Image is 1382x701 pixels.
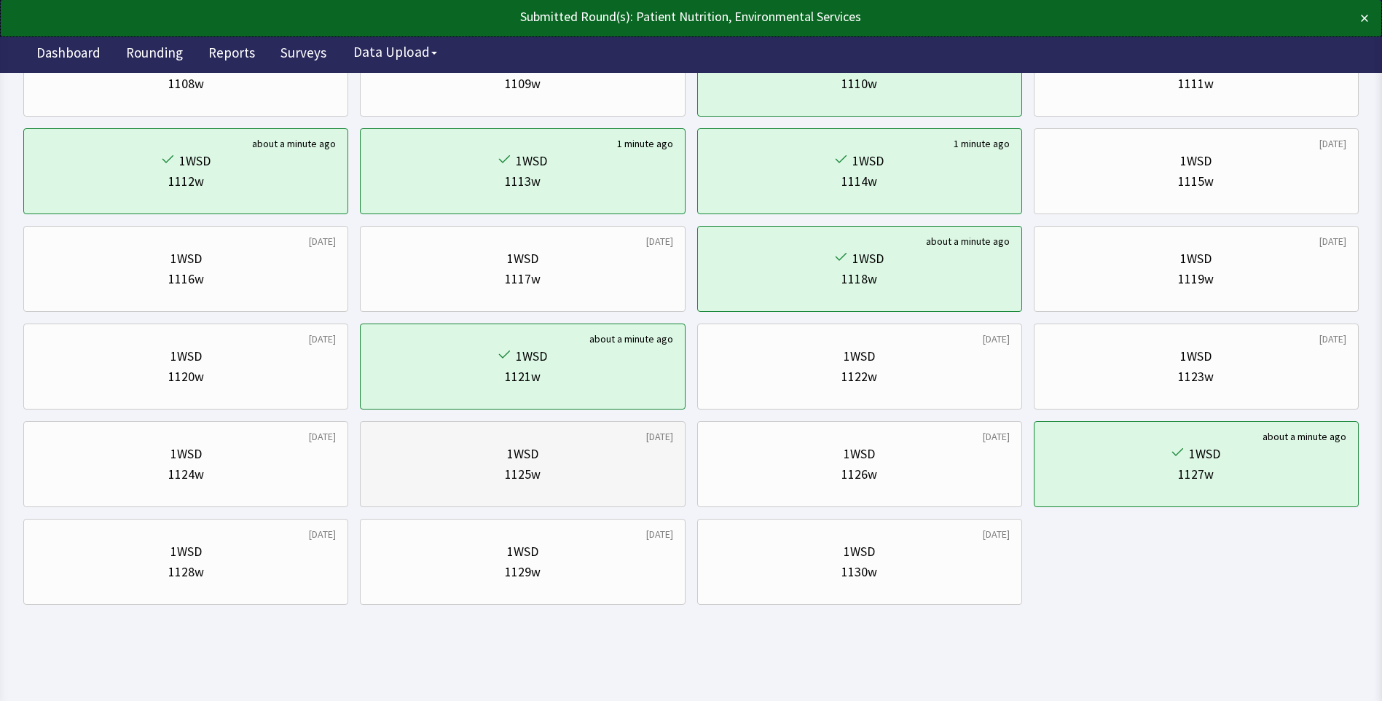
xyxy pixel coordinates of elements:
div: Submitted Round(s): Patient Nutrition, Environmental Services [13,7,1233,27]
div: 1WSD [170,444,202,464]
div: 1WSD [170,346,202,367]
div: 1WSD [1180,346,1212,367]
div: about a minute ago [926,234,1010,248]
div: 1121w [505,367,541,387]
div: 1WSD [1180,151,1212,171]
a: Surveys [270,36,337,73]
div: 1109w [505,74,541,94]
div: [DATE] [309,332,336,346]
div: 1WSD [1189,444,1220,464]
div: 1116w [168,269,204,289]
div: [DATE] [646,527,673,541]
div: 1118w [841,269,877,289]
div: 1WSD [507,248,538,269]
div: [DATE] [1319,234,1346,248]
div: 1WSD [516,346,547,367]
div: 1WSD [852,151,884,171]
div: 1126w [841,464,877,485]
div: [DATE] [983,332,1010,346]
div: 1WSD [1180,248,1212,269]
div: 1129w [505,562,541,582]
div: 1125w [505,464,541,485]
a: Dashboard [25,36,111,73]
div: 1111w [1178,74,1214,94]
div: 1112w [168,171,204,192]
div: 1WSD [170,248,202,269]
div: 1128w [168,562,204,582]
div: 1WSD [844,346,875,367]
div: 1127w [1178,464,1214,485]
button: × [1360,7,1369,30]
div: 1WSD [507,444,538,464]
div: 1WSD [179,151,211,171]
div: [DATE] [1319,136,1346,151]
div: 1130w [841,562,877,582]
div: 1123w [1178,367,1214,387]
div: 1122w [841,367,877,387]
div: 1WSD [516,151,547,171]
a: Rounding [115,36,194,73]
div: [DATE] [309,527,336,541]
div: 1WSD [844,444,875,464]
div: 1 minute ago [954,136,1010,151]
div: about a minute ago [589,332,673,346]
div: 1WSD [852,248,884,269]
div: [DATE] [309,234,336,248]
div: 1WSD [844,541,875,562]
div: [DATE] [1319,332,1346,346]
div: [DATE] [309,429,336,444]
div: 1124w [168,464,204,485]
div: 1120w [168,367,204,387]
div: [DATE] [646,429,673,444]
div: about a minute ago [252,136,336,151]
div: 1WSD [170,541,202,562]
div: about a minute ago [1263,429,1346,444]
div: 1114w [841,171,877,192]
div: [DATE] [983,527,1010,541]
div: [DATE] [983,429,1010,444]
div: 1117w [505,269,541,289]
div: 1113w [505,171,541,192]
a: Reports [197,36,266,73]
div: 1108w [168,74,204,94]
div: 1115w [1178,171,1214,192]
div: [DATE] [646,234,673,248]
div: 1WSD [507,541,538,562]
div: 1119w [1178,269,1214,289]
div: 1110w [841,74,877,94]
div: 1 minute ago [617,136,673,151]
button: Data Upload [345,39,446,66]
